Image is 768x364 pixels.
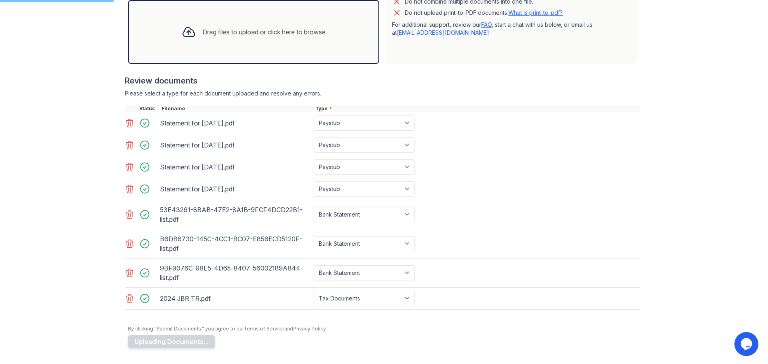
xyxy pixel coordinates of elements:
div: Status [138,105,160,112]
div: Statement for [DATE].pdf [160,161,310,173]
div: 2024 JBR TR.pdf [160,292,310,305]
iframe: chat widget [734,332,760,356]
p: For additional support, review our , start a chat with us below, or email us at [392,21,630,37]
a: FAQ [481,21,492,28]
div: Statement for [DATE].pdf [160,117,310,129]
div: Review documents [125,75,640,86]
div: Statement for [DATE].pdf [160,183,310,195]
a: [EMAIL_ADDRESS][DOMAIN_NAME] [397,29,489,36]
div: 9BF9076C-98E5-4D65-8407-56002189A844-list.pdf [160,262,310,284]
div: Filename [160,105,314,112]
button: Uploading Documents... [128,335,215,348]
a: What is print-to-pdf? [508,9,563,16]
p: Do not upload print-to-PDF documents. [405,9,563,17]
div: Drag files to upload or click here to browse [202,27,326,37]
div: B6DB6730-145C-4CC1-BC07-E856ECD5120F-list.pdf [160,233,310,255]
a: Terms of Service [244,326,284,332]
div: Statement for [DATE].pdf [160,139,310,151]
a: Privacy Policy. [293,326,327,332]
div: Type [314,105,640,112]
div: By clicking "Submit Documents," you agree to our and [128,326,640,332]
div: 53E43261-8BAB-47E2-8A1B-9FCF4DCD22B1-list.pdf [160,203,310,226]
div: Please select a type for each document uploaded and resolve any errors. [125,90,640,97]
